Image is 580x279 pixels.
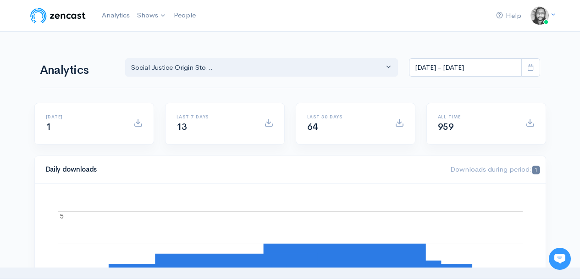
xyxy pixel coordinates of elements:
[450,165,540,173] span: Downloads during period:
[438,121,454,133] span: 959
[29,6,87,25] img: ZenCast Logo
[27,173,164,191] input: Search articles
[177,121,187,133] span: 13
[549,248,571,270] iframe: gist-messenger-bubble-iframe
[14,45,170,59] h1: Hi 👋
[438,114,514,119] h6: All time
[14,122,169,140] button: New conversation
[307,121,318,133] span: 64
[177,114,253,119] h6: Last 7 days
[12,157,171,168] p: Find an answer quickly
[14,61,170,105] h2: Just let us know if you need anything and we'll be happy to help! 🙂
[46,166,440,173] h4: Daily downloads
[59,127,110,134] span: New conversation
[46,114,122,119] h6: [DATE]
[530,6,549,25] img: ...
[170,6,199,25] a: People
[40,64,114,77] h1: Analytics
[307,114,384,119] h6: Last 30 days
[60,212,64,220] text: 5
[532,166,540,174] span: 1
[409,58,522,77] input: analytics date range selector
[46,121,51,133] span: 1
[492,6,525,26] a: Help
[125,58,398,77] button: Social Justice Origin Sto...
[133,6,170,26] a: Shows
[98,6,133,25] a: Analytics
[131,62,384,73] div: Social Justice Origin Sto...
